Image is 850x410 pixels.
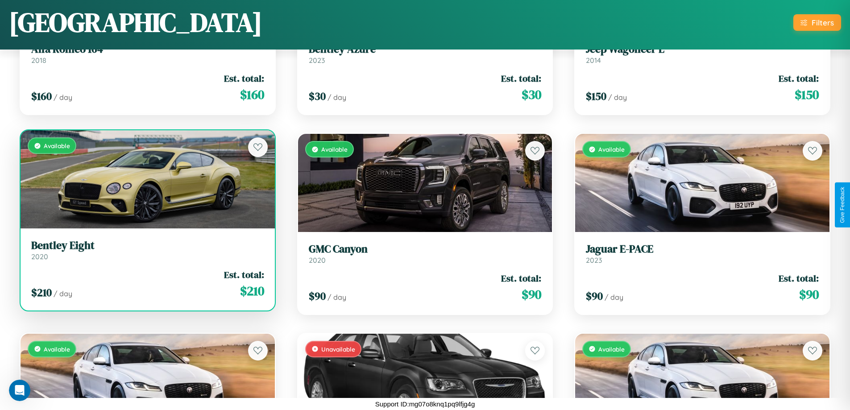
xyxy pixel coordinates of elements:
h3: Jaguar E-PACE [586,243,819,256]
a: Jeep Wagoneer L2014 [586,43,819,65]
span: $ 210 [240,282,264,300]
span: Est. total: [779,272,819,285]
span: Est. total: [224,268,264,281]
span: / day [605,293,623,302]
button: Filters [793,14,841,31]
span: $ 30 [522,86,541,104]
span: Available [598,145,625,153]
span: Est. total: [224,72,264,85]
a: Bentley Azure2023 [309,43,542,65]
span: / day [608,93,627,102]
span: / day [328,93,346,102]
iframe: Intercom live chat [9,380,30,401]
p: Support ID: mg07o8knq1pq9lfjg4g [375,398,475,410]
span: $ 90 [586,289,603,303]
span: Est. total: [779,72,819,85]
span: Available [321,145,348,153]
div: Give Feedback [839,187,846,223]
span: Available [44,345,70,353]
span: / day [328,293,346,302]
span: / day [54,93,72,102]
div: Filters [812,18,834,27]
span: Available [44,142,70,149]
span: $ 90 [799,286,819,303]
h3: GMC Canyon [309,243,542,256]
span: $ 160 [31,89,52,104]
a: Alfa Romeo 1642018 [31,43,264,65]
a: Bentley Eight2020 [31,239,264,261]
span: $ 150 [586,89,606,104]
span: $ 210 [31,285,52,300]
h3: Bentley Azure [309,43,542,56]
span: $ 90 [522,286,541,303]
span: 2020 [309,256,326,265]
h3: Bentley Eight [31,239,264,252]
span: $ 150 [795,86,819,104]
span: Unavailable [321,345,355,353]
span: 2023 [586,256,602,265]
span: Est. total: [501,272,541,285]
span: Est. total: [501,72,541,85]
span: 2018 [31,56,46,65]
a: Jaguar E-PACE2023 [586,243,819,265]
span: 2023 [309,56,325,65]
span: 2014 [586,56,601,65]
span: $ 160 [240,86,264,104]
span: Available [598,345,625,353]
span: 2020 [31,252,48,261]
a: GMC Canyon2020 [309,243,542,265]
h1: [GEOGRAPHIC_DATA] [9,4,262,41]
span: $ 30 [309,89,326,104]
h3: Jeep Wagoneer L [586,43,819,56]
span: $ 90 [309,289,326,303]
h3: Alfa Romeo 164 [31,43,264,56]
span: / day [54,289,72,298]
